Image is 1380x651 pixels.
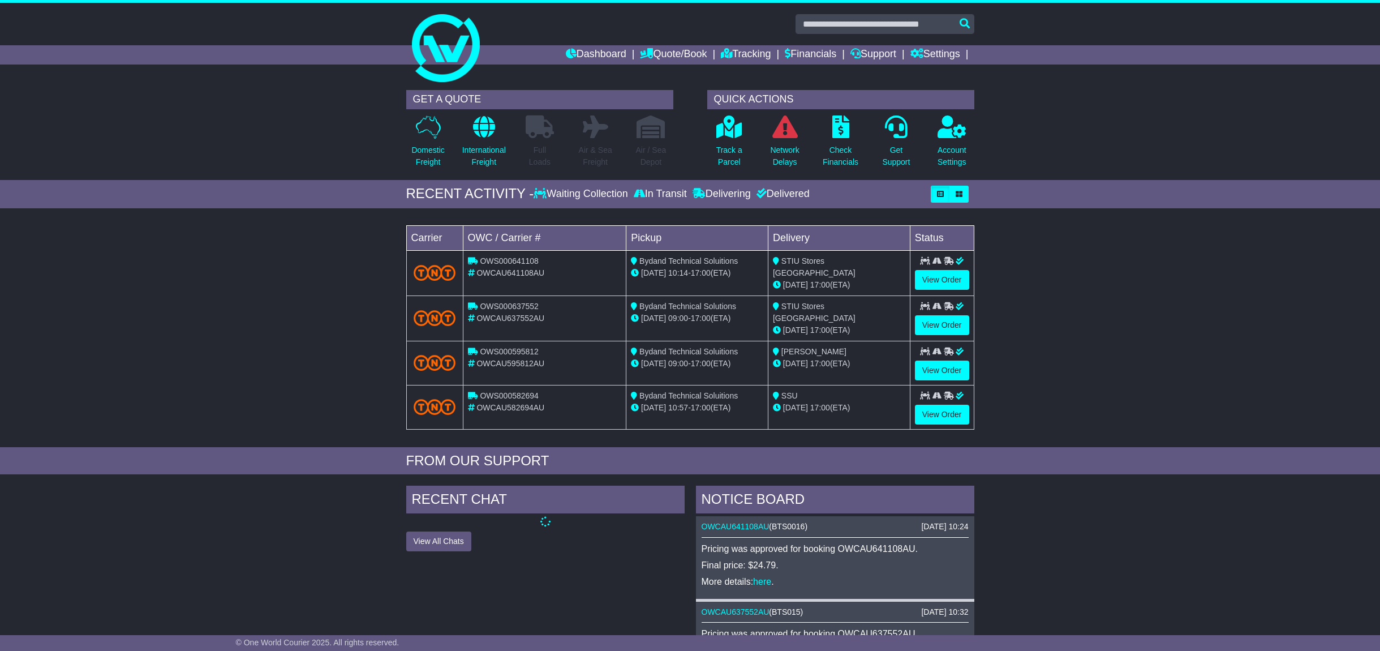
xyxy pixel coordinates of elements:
div: GET A QUOTE [406,90,673,109]
span: [DATE] [783,403,808,412]
a: OWCAU637552AU [702,607,769,616]
p: Network Delays [770,144,799,168]
span: [PERSON_NAME] [781,347,846,356]
a: DomesticFreight [411,115,445,174]
button: View All Chats [406,532,471,551]
span: OWCAU641108AU [476,268,544,277]
a: View Order [915,270,969,290]
span: STIU Stores [GEOGRAPHIC_DATA] [773,302,855,323]
span: 17:00 [691,268,711,277]
p: Final price: $24.79. [702,560,969,571]
span: [DATE] [641,403,666,412]
span: OWCAU582694AU [476,403,544,412]
p: Pricing was approved for booking OWCAU641108AU. [702,543,969,554]
div: (ETA) [773,402,905,414]
p: Air / Sea Depot [636,144,667,168]
p: International Freight [462,144,506,168]
span: [DATE] [641,359,666,368]
td: OWC / Carrier # [463,225,626,250]
img: TNT_Domestic.png [414,265,456,280]
span: 17:00 [810,325,830,335]
span: Bydand Technical Soluitions [639,347,738,356]
p: Get Support [882,144,910,168]
p: Pricing was approved for booking OWCAU637552AU. [702,628,969,639]
img: TNT_Domestic.png [414,399,456,414]
div: [DATE] 10:24 [921,522,968,532]
div: In Transit [631,188,690,200]
td: Pickup [626,225,768,250]
a: Support [850,45,896,65]
span: [DATE] [783,359,808,368]
span: 10:57 [668,403,688,412]
div: - (ETA) [631,358,763,370]
a: GetSupport [882,115,910,174]
div: - (ETA) [631,312,763,324]
span: 17:00 [691,359,711,368]
a: here [753,577,771,586]
div: (ETA) [773,279,905,291]
p: Domestic Freight [411,144,444,168]
a: Quote/Book [640,45,707,65]
span: Bydand Technical Soluitions [639,256,738,265]
span: 09:00 [668,314,688,323]
a: Track aParcel [716,115,743,174]
div: (ETA) [773,324,905,336]
span: 10:14 [668,268,688,277]
span: 17:00 [810,280,830,289]
p: Account Settings [938,144,966,168]
img: TNT_Domestic.png [414,355,456,370]
a: InternationalFreight [462,115,506,174]
p: More details: . [702,576,969,587]
span: BTS015 [772,607,801,616]
a: OWCAU641108AU [702,522,769,531]
span: OWS000595812 [480,347,539,356]
div: (ETA) [773,358,905,370]
a: View Order [915,361,969,380]
span: OWS000582694 [480,391,539,400]
td: Status [910,225,974,250]
a: Tracking [721,45,771,65]
p: Check Financials [823,144,858,168]
p: Air & Sea Freight [579,144,612,168]
span: OWS000641108 [480,256,539,265]
span: [DATE] [641,314,666,323]
span: OWS000637552 [480,302,539,311]
td: Carrier [406,225,463,250]
div: NOTICE BOARD [696,486,974,516]
span: 17:00 [691,403,711,412]
span: BTS0016 [772,522,805,531]
a: View Order [915,405,969,425]
span: OWCAU637552AU [476,314,544,323]
span: [DATE] [783,280,808,289]
div: ( ) [702,522,969,532]
a: AccountSettings [937,115,967,174]
div: Delivered [754,188,810,200]
a: View Order [915,315,969,335]
span: SSU [781,391,798,400]
div: RECENT CHAT [406,486,685,516]
a: NetworkDelays [769,115,799,174]
span: OWCAU595812AU [476,359,544,368]
a: Financials [785,45,836,65]
a: Settings [910,45,960,65]
p: Track a Parcel [716,144,742,168]
span: Bydand Technical Solutions [639,302,736,311]
span: [DATE] [641,268,666,277]
span: STIU Stores [GEOGRAPHIC_DATA] [773,256,855,277]
div: [DATE] 10:32 [921,607,968,617]
a: Dashboard [566,45,626,65]
span: Bydand Technical Soluitions [639,391,738,400]
span: [DATE] [783,325,808,335]
span: 09:00 [668,359,688,368]
div: FROM OUR SUPPORT [406,453,974,469]
span: 17:00 [691,314,711,323]
div: ( ) [702,607,969,617]
div: Waiting Collection [534,188,630,200]
div: - (ETA) [631,267,763,279]
span: 17:00 [810,359,830,368]
div: Delivering [690,188,754,200]
span: © One World Courier 2025. All rights reserved. [236,638,399,647]
div: RECENT ACTIVITY - [406,186,534,202]
div: - (ETA) [631,402,763,414]
td: Delivery [768,225,910,250]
